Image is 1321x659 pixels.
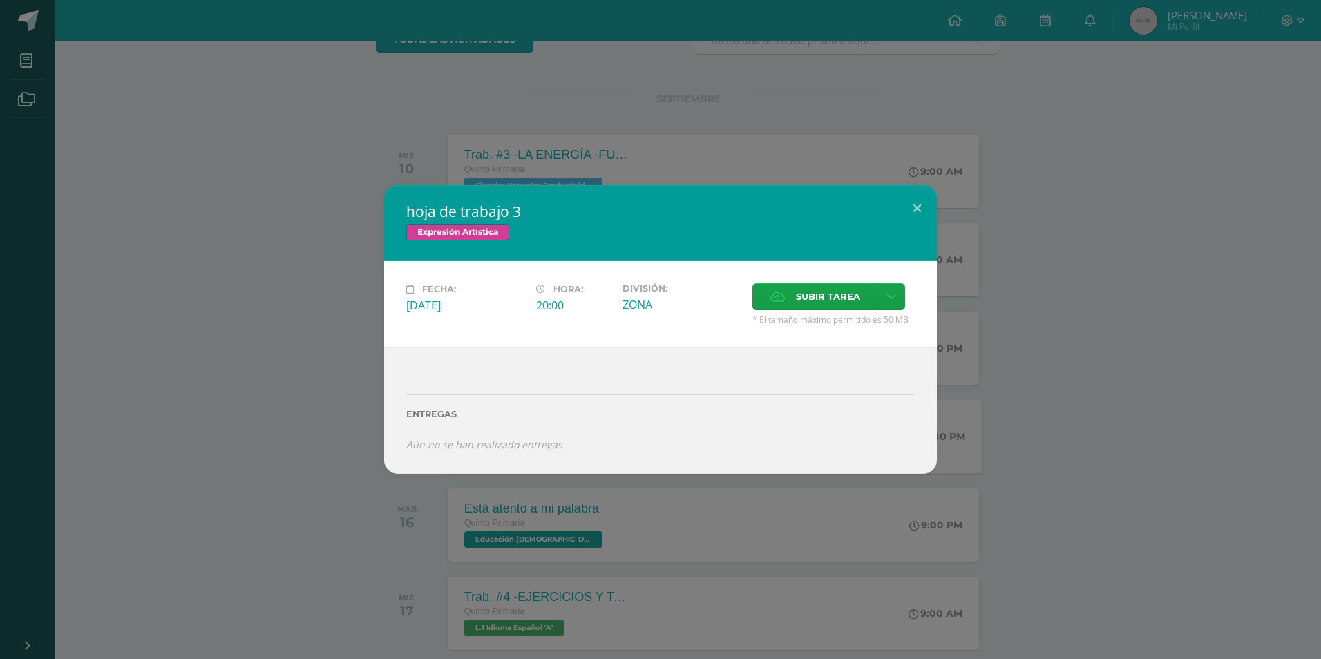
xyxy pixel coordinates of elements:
h2: hoja de trabajo 3 [406,202,915,221]
label: Entregas [406,409,915,419]
button: Close (Esc) [897,185,937,232]
div: 20:00 [536,298,611,313]
i: Aún no se han realizado entregas [406,438,562,451]
label: División: [623,283,741,294]
span: Hora: [553,284,583,294]
span: Subir tarea [796,284,860,309]
span: Fecha: [422,284,456,294]
div: ZONA [623,297,741,312]
span: * El tamaño máximo permitido es 50 MB [752,314,915,325]
span: Expresión Artística [406,224,509,240]
div: [DATE] [406,298,525,313]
